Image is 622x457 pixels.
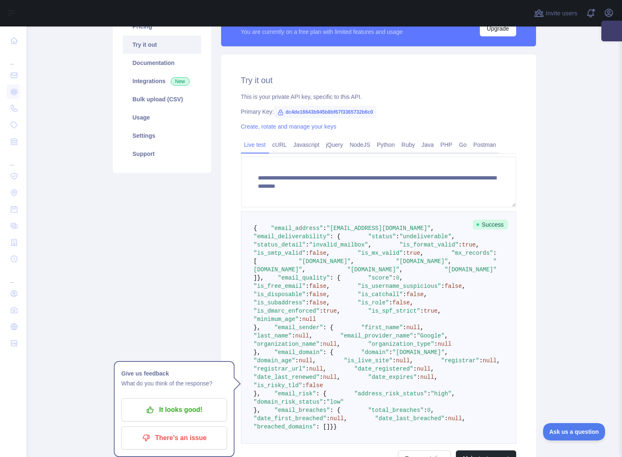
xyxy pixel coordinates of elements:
[406,324,420,331] span: null
[299,316,302,323] span: :
[254,308,320,314] span: "is_dmarc_enforced"
[241,123,336,130] a: Create, rotate and manage your keys
[448,258,451,265] span: ,
[417,333,444,339] span: "Google"
[123,90,201,108] a: Bulk upload (CSV)
[462,283,465,290] span: ,
[123,145,201,163] a: Support
[254,324,261,331] span: },
[354,390,427,397] span: "address_risk_status"
[306,382,323,389] span: false
[399,266,403,273] span: ,
[254,349,261,356] span: },
[254,407,261,414] span: },
[306,250,309,256] span: :
[254,333,292,339] span: "last_name"
[445,266,497,273] span: "[DOMAIN_NAME]"
[437,138,456,151] a: PHP
[458,242,462,248] span: :
[431,225,434,232] span: ,
[393,357,396,364] span: :
[274,324,323,331] span: "email_sender"
[368,407,424,414] span: "total_breaches"
[451,390,455,397] span: ,
[254,341,320,347] span: "organization_name"
[434,341,437,347] span: :
[445,283,462,290] span: false
[309,333,312,339] span: ,
[323,374,337,380] span: null
[424,291,427,298] span: ,
[347,266,399,273] span: "[DOMAIN_NAME]"
[424,407,427,414] span: :
[330,275,340,281] span: : {
[358,283,441,290] span: "is_username_suspicious"
[417,374,420,380] span: :
[254,366,306,372] span: "registrar_url"
[497,357,500,364] span: ,
[476,242,479,248] span: ,
[326,291,330,298] span: ,
[254,357,296,364] span: "domain_age"
[306,366,309,372] span: :
[302,266,305,273] span: ,
[351,258,354,265] span: ,
[368,341,434,347] span: "organization_type"
[323,341,337,347] span: null
[241,108,516,116] div: Primary Key:
[269,138,290,151] a: cURL
[337,374,340,380] span: ,
[254,225,257,232] span: {
[254,399,323,405] span: "domain_risk_status"
[406,291,424,298] span: false
[319,341,323,347] span: :
[441,357,479,364] span: "registrar"
[254,291,306,298] span: "is_disposable"
[323,225,326,232] span: :
[431,407,434,414] span: ,
[368,233,396,240] span: "status"
[462,242,476,248] span: true
[393,299,410,306] span: false
[445,349,448,356] span: ,
[413,366,417,372] span: :
[123,54,201,72] a: Documentation
[326,399,344,405] span: "low"
[323,308,337,314] span: true
[393,275,396,281] span: :
[241,93,516,101] div: This is your private API key, specific to this API.
[354,366,413,372] span: "date_registered"
[7,268,20,285] div: ...
[319,308,323,314] span: :
[254,390,261,397] span: },
[403,324,406,331] span: :
[309,299,326,306] span: false
[403,250,406,256] span: :
[389,349,392,356] span: :
[123,127,201,145] a: Settings
[413,333,417,339] span: :
[417,366,431,372] span: null
[7,151,20,167] div: ...
[344,357,393,364] span: "is_live_site"
[292,333,295,339] span: :
[326,250,330,256] span: ,
[396,233,399,240] span: :
[532,7,579,20] button: Invite users
[358,250,403,256] span: "is_mx_valid"
[123,108,201,127] a: Usage
[254,424,316,430] span: "breached_domains"
[309,283,326,290] span: false
[431,366,434,372] span: ,
[462,415,465,422] span: ,
[480,21,516,36] button: Upgrade
[254,242,306,248] span: "status_detail"
[278,275,330,281] span: "email_quality"
[326,415,330,422] span: :
[306,242,309,248] span: :
[309,366,323,372] span: null
[334,424,337,430] span: }
[431,390,451,397] span: "high"
[326,299,330,306] span: ,
[254,233,330,240] span: "email_deliverability"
